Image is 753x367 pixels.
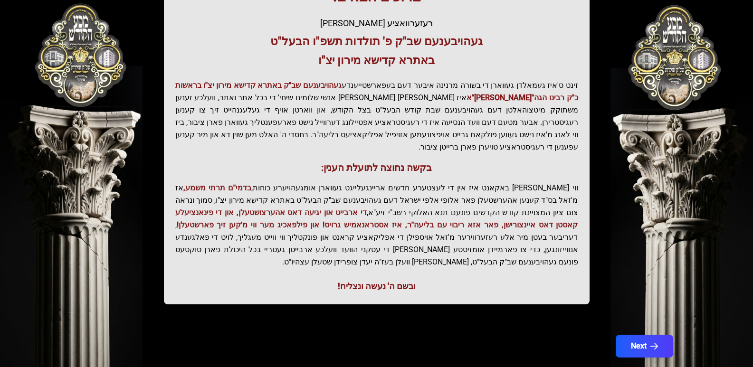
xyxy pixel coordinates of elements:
div: רעזערוואציע [PERSON_NAME] [175,17,578,30]
div: ובשם ה' נעשה ונצליח! [175,280,578,293]
p: ווי [PERSON_NAME] באקאנט איז אין די לעצטערע חדשים אריינגעלייגט געווארן אומגעהויערע כוחות, אז מ'זא... [175,182,578,268]
button: Next [616,335,673,358]
h3: בקשה נחוצה לתועלת הענין: [175,161,578,174]
h3: באתרא קדישא מירון יצ"ו [175,53,578,68]
h3: געהויבענעם שב"ק פ' תולדות תשפ"ו הבעל"ט [175,34,578,49]
span: בדמי"ם תרתי משמע, [183,183,251,192]
span: די ארבייט און יגיעה דאס אהערצושטעלן, און די פינאנציעלע קאסטן דאס איינצורישן, פאר אזא ריבוי עם בלי... [175,208,578,229]
span: געהויבענעם שב"ק באתרא קדישא מירון יצ"ו בראשות כ"ק רבינו הגה"[PERSON_NAME]"א [175,81,578,102]
p: זינט ס'איז געמאלדן געווארן די בשורה מרנינה איבער דעם בעפארשטייענדע איז [PERSON_NAME] [PERSON_NAME... [175,79,578,153]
